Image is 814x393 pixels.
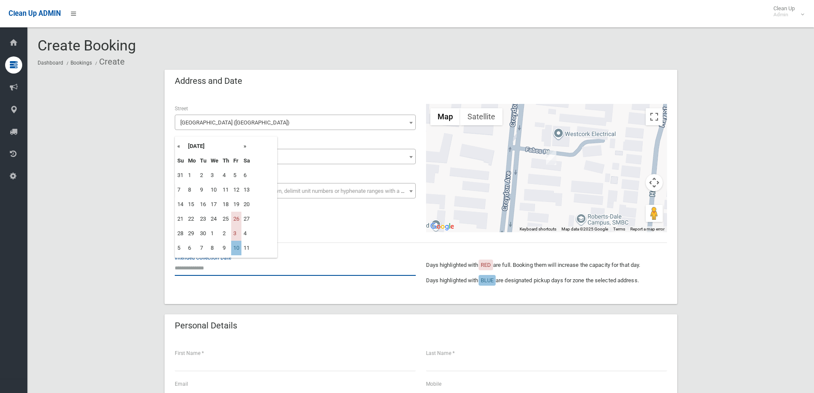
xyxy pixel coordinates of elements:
a: Bookings [71,60,92,66]
th: Tu [198,154,209,168]
p: Days highlighted with are full. Booking them will increase the capacity for that day. [426,260,667,270]
td: 5 [231,168,241,183]
span: Map data ©2025 Google [561,227,608,231]
span: Clean Up ADMIN [9,9,61,18]
td: 2 [198,168,209,183]
span: Clean Up [769,5,803,18]
span: Croydon Avenue (CROYDON PARK 2133) [177,117,414,129]
td: 13 [241,183,252,197]
th: Sa [241,154,252,168]
td: 19 [231,197,241,212]
button: Show satellite imagery [460,108,503,125]
td: 5 [175,241,186,255]
th: « [175,139,186,154]
span: Select the unit number from the dropdown, delimit unit numbers or hyphenate ranges with a comma [180,188,419,194]
td: 25 [220,212,231,226]
a: Terms (opens in new tab) [613,227,625,231]
td: 10 [209,183,220,197]
button: Keyboard shortcuts [520,226,556,232]
td: 11 [220,183,231,197]
td: 26 [231,212,241,226]
td: 17 [209,197,220,212]
th: Th [220,154,231,168]
td: 9 [198,183,209,197]
span: 134 [175,149,416,164]
button: Show street map [430,108,460,125]
td: 3 [231,226,241,241]
td: 23 [198,212,209,226]
td: 6 [241,168,252,183]
td: 4 [241,226,252,241]
li: Create [93,54,125,70]
header: Address and Date [165,73,253,89]
img: Google [428,221,456,232]
td: 6 [186,241,198,255]
td: 1 [186,168,198,183]
td: 29 [186,226,198,241]
a: Report a map error [630,227,664,231]
a: Open this area in Google Maps (opens a new window) [428,221,456,232]
td: 30 [198,226,209,241]
td: 28 [175,226,186,241]
td: 18 [220,197,231,212]
th: Mo [186,154,198,168]
button: Toggle fullscreen view [646,108,663,125]
td: 2 [220,226,231,241]
span: Create Booking [38,37,136,54]
td: 27 [241,212,252,226]
td: 3 [209,168,220,183]
th: We [209,154,220,168]
header: Personal Details [165,317,247,334]
td: 22 [186,212,198,226]
td: 15 [186,197,198,212]
th: [DATE] [186,139,241,154]
td: 14 [175,197,186,212]
th: Su [175,154,186,168]
span: 134 [177,151,414,163]
th: Fr [231,154,241,168]
td: 8 [209,241,220,255]
span: Croydon Avenue (CROYDON PARK 2133) [175,115,416,130]
td: 4 [220,168,231,183]
p: Days highlighted with are designated pickup days for zone the selected address. [426,275,667,286]
td: 11 [241,241,252,255]
button: Map camera controls [646,174,663,191]
th: » [241,139,252,154]
span: BLUE [481,277,494,284]
td: 21 [175,212,186,226]
small: Admin [773,12,795,18]
td: 7 [198,241,209,255]
td: 7 [175,183,186,197]
div: 134 Croydon Avenue, CROYDON PARK NSW 2133 [546,151,556,165]
td: 10 [231,241,241,255]
td: 12 [231,183,241,197]
a: Dashboard [38,60,63,66]
button: Drag Pegman onto the map to open Street View [646,205,663,222]
td: 1 [209,226,220,241]
td: 16 [198,197,209,212]
td: 31 [175,168,186,183]
td: 9 [220,241,231,255]
span: RED [481,262,491,268]
td: 24 [209,212,220,226]
td: 8 [186,183,198,197]
td: 20 [241,197,252,212]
